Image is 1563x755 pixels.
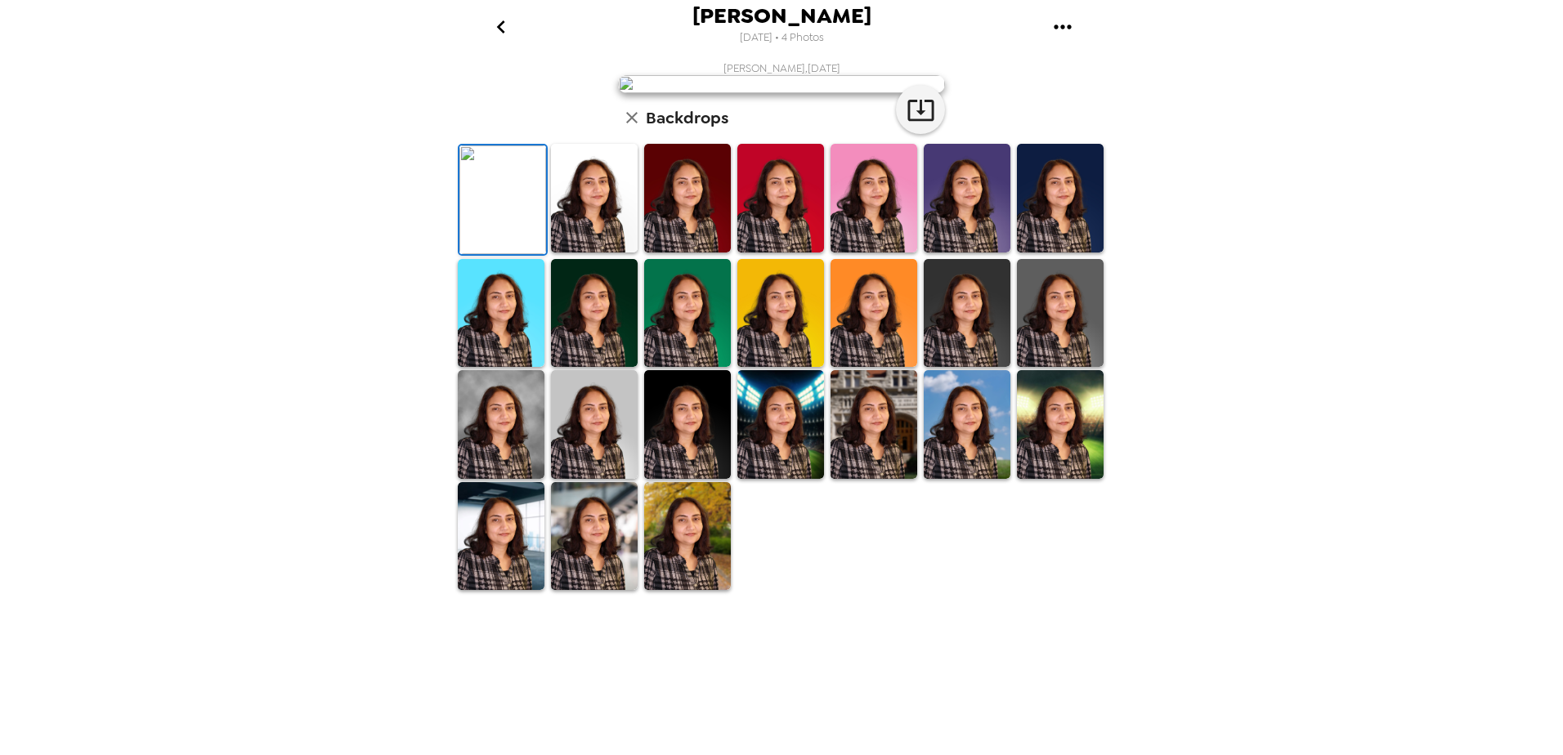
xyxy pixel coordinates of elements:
[618,75,945,93] img: user
[459,145,546,254] img: Original
[646,105,728,131] h6: Backdrops
[723,61,840,75] span: [PERSON_NAME] , [DATE]
[740,27,824,49] span: [DATE] • 4 Photos
[692,5,871,27] span: [PERSON_NAME]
